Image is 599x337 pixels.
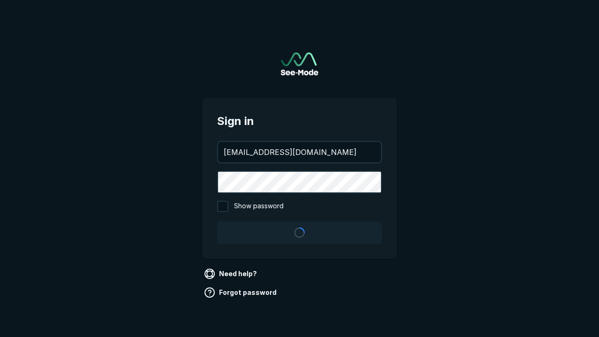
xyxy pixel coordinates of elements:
a: Forgot password [202,285,280,300]
a: Need help? [202,266,261,281]
img: See-Mode Logo [281,52,318,75]
span: Sign in [217,113,382,130]
input: your@email.com [218,142,381,162]
span: Show password [234,201,284,212]
a: Go to sign in [281,52,318,75]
